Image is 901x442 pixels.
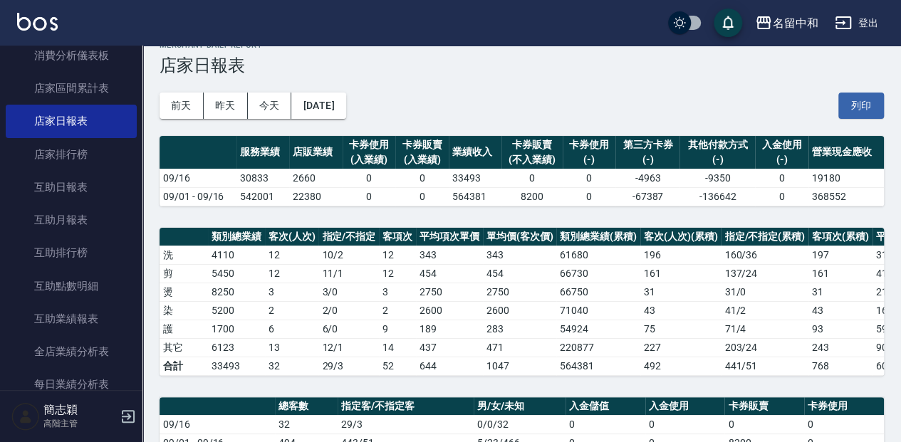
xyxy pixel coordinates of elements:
div: (入業績) [399,152,444,167]
td: 283 [483,320,557,338]
td: 75 [640,320,722,338]
td: 2750 [416,283,483,301]
td: 71040 [556,301,640,320]
td: 343 [416,246,483,264]
div: 卡券使用 [346,137,392,152]
td: 66750 [556,283,640,301]
th: 類別總業績(累積) [556,228,640,246]
td: 09/16 [160,169,236,187]
td: 32 [265,357,319,375]
td: 4110 [208,246,265,264]
div: (-) [759,152,804,167]
td: 454 [483,264,557,283]
button: [DATE] [291,93,345,119]
td: 6 / 0 [318,320,379,338]
td: 137 / 24 [721,264,808,283]
td: 0 [343,187,395,206]
td: 542001 [236,187,289,206]
td: -9350 [679,169,755,187]
a: 每日業績分析表 [6,368,137,401]
td: 31 [808,283,873,301]
td: 0 [563,187,615,206]
a: 互助點數明細 [6,270,137,302]
td: 2 [265,301,319,320]
h3: 店家日報表 [160,56,884,75]
td: 33493 [449,169,501,187]
td: 197 [808,246,873,264]
td: 0 [343,169,395,187]
img: Logo [17,13,58,31]
button: 登出 [829,10,884,36]
td: 其它 [160,338,208,357]
td: 2600 [483,301,557,320]
td: 2 [379,301,416,320]
td: 61680 [556,246,640,264]
td: 492 [640,357,722,375]
td: 43 [640,301,722,320]
td: 護 [160,320,208,338]
td: 12 [265,264,319,283]
th: 入金儲值 [566,397,645,416]
div: (-) [619,152,676,167]
td: 染 [160,301,208,320]
td: 161 [808,264,873,283]
td: 09/01 - 09/16 [160,187,236,206]
button: 昨天 [204,93,248,119]
td: 52 [379,357,416,375]
th: 客項次(累積) [808,228,873,246]
a: 互助日報表 [6,171,137,204]
th: 業績收入 [449,136,501,169]
td: 11 / 1 [318,264,379,283]
td: 29/3 [338,415,474,433]
div: 第三方卡券 [619,137,676,152]
td: 10 / 2 [318,246,379,264]
a: 互助月報表 [6,204,137,236]
th: 指定/不指定 [318,228,379,246]
a: 店家排行榜 [6,138,137,171]
th: 指定客/不指定客 [338,397,474,416]
th: 店販業績 [289,136,342,169]
th: 客次(人次)(累積) [640,228,722,246]
table: a dense table [160,136,884,206]
td: 剪 [160,264,208,283]
td: 14 [379,338,416,357]
th: 指定/不指定(累積) [721,228,808,246]
td: 43 [808,301,873,320]
td: 0/0/32 [474,415,566,433]
th: 總客數 [275,397,338,416]
td: 12 / 1 [318,338,379,357]
td: 368552 [808,187,884,206]
td: 8200 [501,187,563,206]
td: 0 [563,169,615,187]
td: 54924 [556,320,640,338]
th: 單均價(客次價) [483,228,557,246]
td: 1700 [208,320,265,338]
td: 2 / 0 [318,301,379,320]
td: 437 [416,338,483,357]
td: 3 / 0 [318,283,379,301]
button: save [714,9,742,37]
td: 6 [265,320,319,338]
p: 高階主管 [43,417,116,430]
td: 203 / 24 [721,338,808,357]
td: 12 [265,246,319,264]
td: 454 [416,264,483,283]
div: (-) [566,152,612,167]
button: 前天 [160,93,204,119]
a: 全店業績分析表 [6,335,137,368]
td: 09/16 [160,415,275,433]
td: 768 [808,357,873,375]
td: 31 [640,283,722,301]
td: 0 [724,415,804,433]
td: 30833 [236,169,289,187]
td: 燙 [160,283,208,301]
td: 12 [379,264,416,283]
td: 12 [379,246,416,264]
td: 9 [379,320,416,338]
td: 0 [395,187,448,206]
td: 6123 [208,338,265,357]
td: 2750 [483,283,557,301]
a: 消費分析儀表板 [6,39,137,72]
th: 卡券販賣 [724,397,804,416]
div: (不入業績) [505,152,559,167]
